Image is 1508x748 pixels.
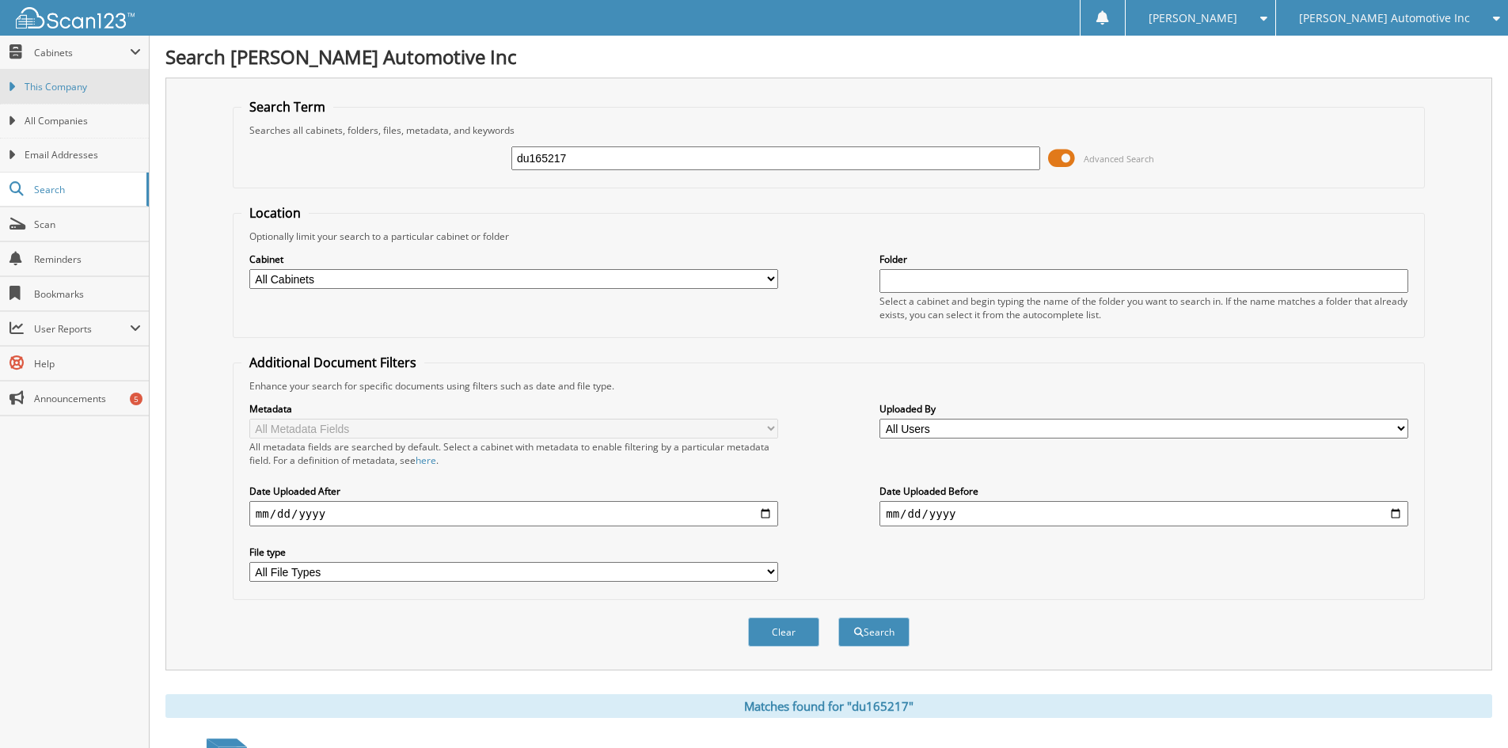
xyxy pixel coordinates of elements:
label: File type [249,545,778,559]
a: here [416,454,436,467]
div: Optionally limit your search to a particular cabinet or folder [241,230,1416,243]
span: All Companies [25,114,141,128]
span: Help [34,357,141,370]
span: User Reports [34,322,130,336]
input: end [879,501,1408,526]
span: Scan [34,218,141,231]
span: Cabinets [34,46,130,59]
div: Searches all cabinets, folders, files, metadata, and keywords [241,123,1416,137]
button: Search [838,617,910,647]
img: scan123-logo-white.svg [16,7,135,28]
span: Email Addresses [25,148,141,162]
span: Bookmarks [34,287,141,301]
legend: Additional Document Filters [241,354,424,371]
legend: Location [241,204,309,222]
div: Matches found for "du165217" [165,694,1492,718]
span: [PERSON_NAME] Automotive Inc [1299,13,1470,23]
label: Metadata [249,402,778,416]
span: This Company [25,80,141,94]
button: Clear [748,617,819,647]
div: 5 [130,393,142,405]
div: Select a cabinet and begin typing the name of the folder you want to search in. If the name match... [879,294,1408,321]
div: Enhance your search for specific documents using filters such as date and file type. [241,379,1416,393]
h1: Search [PERSON_NAME] Automotive Inc [165,44,1492,70]
label: Date Uploaded Before [879,484,1408,498]
label: Date Uploaded After [249,484,778,498]
span: [PERSON_NAME] [1149,13,1237,23]
input: start [249,501,778,526]
label: Folder [879,252,1408,266]
label: Uploaded By [879,402,1408,416]
span: Reminders [34,252,141,266]
label: Cabinet [249,252,778,266]
div: All metadata fields are searched by default. Select a cabinet with metadata to enable filtering b... [249,440,778,467]
legend: Search Term [241,98,333,116]
span: Announcements [34,392,141,405]
span: Advanced Search [1084,153,1154,165]
span: Search [34,183,139,196]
